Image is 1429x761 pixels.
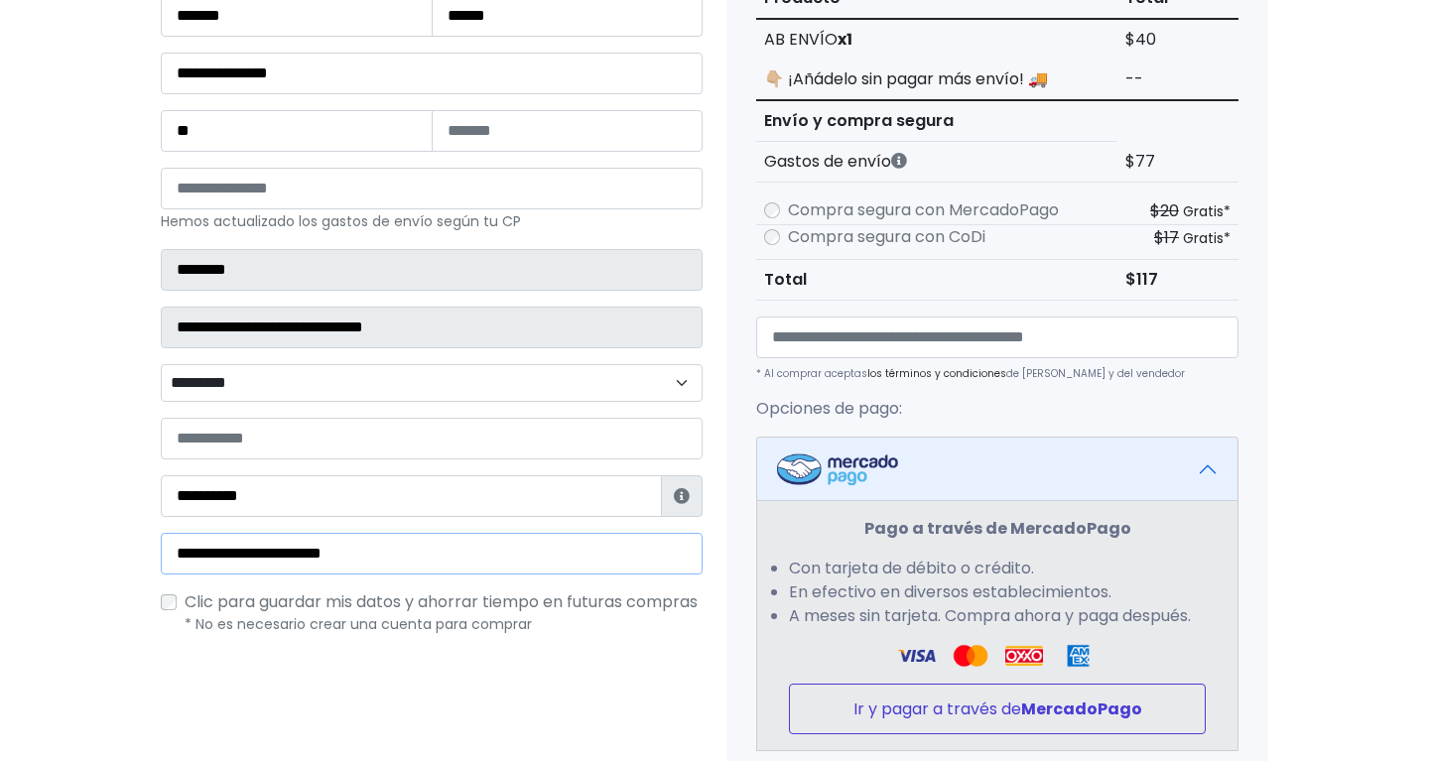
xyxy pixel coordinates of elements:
[867,366,1006,381] a: los términos y condiciones
[891,153,907,169] i: Los gastos de envío dependen de códigos postales. ¡Te puedes llevar más productos en un solo envío !
[756,19,1117,60] td: AB ENVÍO
[789,684,1206,734] button: Ir y pagar a través deMercadoPago
[185,590,698,613] span: Clic para guardar mis datos y ahorrar tiempo en futuras compras
[756,260,1117,301] th: Total
[788,225,985,249] label: Compra segura con CoDi
[789,580,1206,604] li: En efectivo en diversos establecimientos.
[756,366,1238,381] p: * Al comprar aceptas de [PERSON_NAME] y del vendedor
[1117,60,1238,100] td: --
[756,397,1238,421] p: Opciones de pago:
[1117,142,1238,183] td: $77
[777,453,898,485] img: Mercadopago Logo
[185,614,703,635] p: * No es necesario crear una cuenta para comprar
[161,211,521,231] small: Hemos actualizado los gastos de envío según tu CP
[789,557,1206,580] li: Con tarjeta de débito o crédito.
[756,60,1117,100] td: 👇🏼 ¡Añádelo sin pagar más envío! 🚚
[756,142,1117,183] th: Gastos de envío
[1117,19,1238,60] td: $40
[864,517,1131,540] strong: Pago a través de MercadoPago
[789,604,1206,628] li: A meses sin tarjeta. Compra ahora y paga después.
[788,198,1059,222] label: Compra segura con MercadoPago
[897,644,935,668] img: Visa Logo
[1021,698,1142,720] strong: MercadoPago
[1005,644,1043,668] img: Oxxo Logo
[1183,228,1231,248] small: Gratis*
[838,28,852,51] strong: x1
[952,644,989,668] img: Visa Logo
[674,488,690,504] i: Estafeta lo usará para ponerse en contacto en caso de tener algún problema con el envío
[1154,226,1179,249] s: $17
[756,100,1117,142] th: Envío y compra segura
[1150,199,1179,222] s: $20
[1059,644,1097,668] img: Amex Logo
[1117,260,1238,301] td: $117
[1183,201,1231,221] small: Gratis*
